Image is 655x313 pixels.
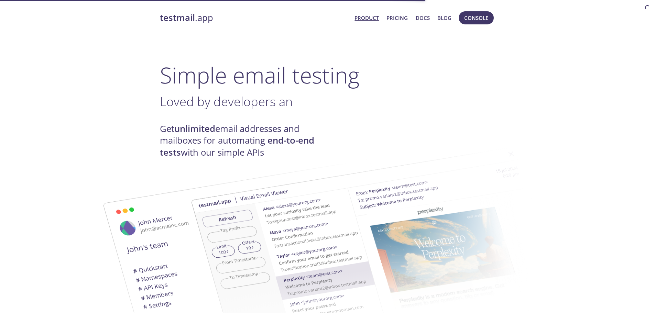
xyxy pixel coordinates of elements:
strong: end-to-end tests [160,134,314,158]
a: Docs [416,13,430,22]
a: Product [354,13,379,22]
span: Console [464,13,488,22]
a: Pricing [386,13,408,22]
h1: Simple email testing [160,62,495,88]
h4: Get email addresses and mailboxes for automating with our simple APIs [160,123,328,158]
span: Loved by developers an [160,93,293,110]
a: Blog [437,13,451,22]
strong: unlimited [174,123,215,135]
button: Console [459,11,494,24]
a: testmail.app [160,12,349,24]
strong: testmail [160,12,195,24]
